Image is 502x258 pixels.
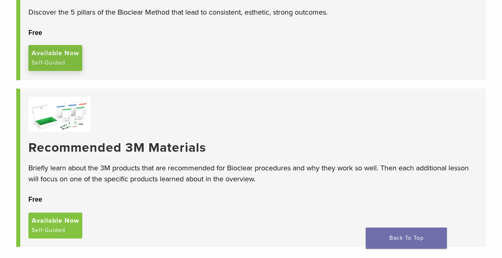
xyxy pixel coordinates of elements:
[28,140,477,155] a: Recommended 3M Materials
[28,29,42,36] span: Free
[366,228,447,249] a: Back To Top
[32,216,79,226] span: Available Now
[28,163,477,185] p: Briefly learn about the 3M products that are recommended for Bioclear procedures and why they wor...
[28,7,477,18] p: Discover the 5 pillars of the Bioclear Method that lead to consistent, esthetic, strong outcomes.
[28,213,82,239] a: Available Now Self-Guided
[32,48,79,58] span: Available Now
[32,226,65,235] span: Self-Guided
[28,196,42,203] span: Free
[28,45,82,71] a: Available Now Self-Guided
